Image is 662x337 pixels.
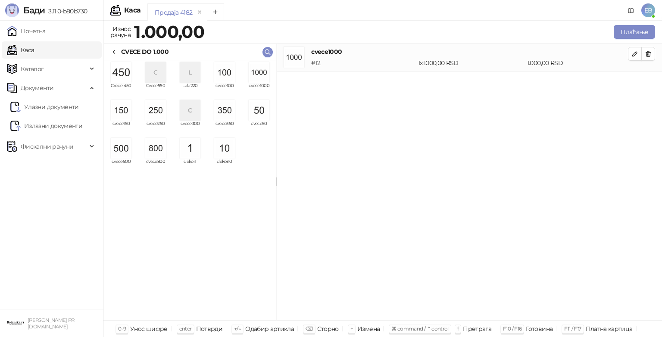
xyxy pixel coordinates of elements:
span: 0-9 [118,325,126,332]
div: 1 x 1.000,00 RSD [416,58,525,68]
h4: cvece1000 [311,47,628,56]
button: Плаћање [614,25,655,39]
a: Излазни документи [10,117,82,134]
div: L [180,62,200,83]
span: Документи [21,79,53,97]
div: Одабир артикла [245,323,294,334]
span: cvece150 [107,122,135,134]
span: ↑/↓ [234,325,241,332]
small: [PERSON_NAME] PR [DOMAIN_NAME] [28,317,75,330]
div: C [145,62,166,83]
img: Slika [111,62,131,83]
span: F10 / F16 [503,325,521,332]
div: grid [104,60,276,320]
span: 3.11.0-b80b730 [45,7,87,15]
span: cvece300 [176,122,204,134]
img: Slika [111,100,131,121]
span: dekor10 [211,159,238,172]
strong: 1.000,00 [134,21,204,42]
div: # 12 [309,58,416,68]
img: Slika [145,138,166,159]
div: Продаја 4182 [155,8,192,17]
div: C [180,100,200,121]
img: Slika [111,138,131,159]
span: Cvece550 [142,84,169,97]
a: Почетна [7,22,46,40]
img: Slika [249,100,269,121]
img: Slika [249,62,269,83]
div: 1.000,00 RSD [525,58,630,68]
span: EB [641,3,655,17]
img: Slika [214,138,235,159]
button: Add tab [207,3,224,21]
span: ⌘ command / ⌃ control [391,325,449,332]
span: f [457,325,459,332]
div: Износ рачуна [109,23,132,41]
img: Slika [180,138,200,159]
span: Lala220 [176,84,204,97]
span: F11 / F17 [564,325,581,332]
div: Каса [124,7,141,14]
span: cvece350 [211,122,238,134]
span: Фискални рачуни [21,138,73,155]
div: Унос шифре [130,323,168,334]
div: Претрага [463,323,491,334]
img: 64x64-companyLogo-0e2e8aaa-0bd2-431b-8613-6e3c65811325.png [7,315,24,332]
div: Платна картица [586,323,633,334]
div: Готовина [526,323,553,334]
img: Logo [5,3,19,17]
span: ⌫ [306,325,312,332]
a: Ulazni dokumentiУлазни документи [10,98,79,115]
span: + [350,325,353,332]
img: Slika [145,100,166,121]
img: Slika [214,100,235,121]
span: Cvece 450 [107,84,135,97]
span: Бади [23,5,45,16]
div: Измена [357,323,380,334]
span: cvece50 [245,122,273,134]
span: cvece1000 [245,84,273,97]
span: cvece250 [142,122,169,134]
span: dekor1 [176,159,204,172]
span: cvece800 [142,159,169,172]
span: enter [179,325,192,332]
span: cvece100 [211,84,238,97]
span: Каталог [21,60,44,78]
a: Каса [7,41,34,59]
img: Slika [214,62,235,83]
a: Документација [624,3,638,17]
div: CVECE DO 1.000 [121,47,169,56]
button: remove [194,9,205,16]
div: Сторно [317,323,339,334]
span: cvece500 [107,159,135,172]
div: Потврди [196,323,223,334]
